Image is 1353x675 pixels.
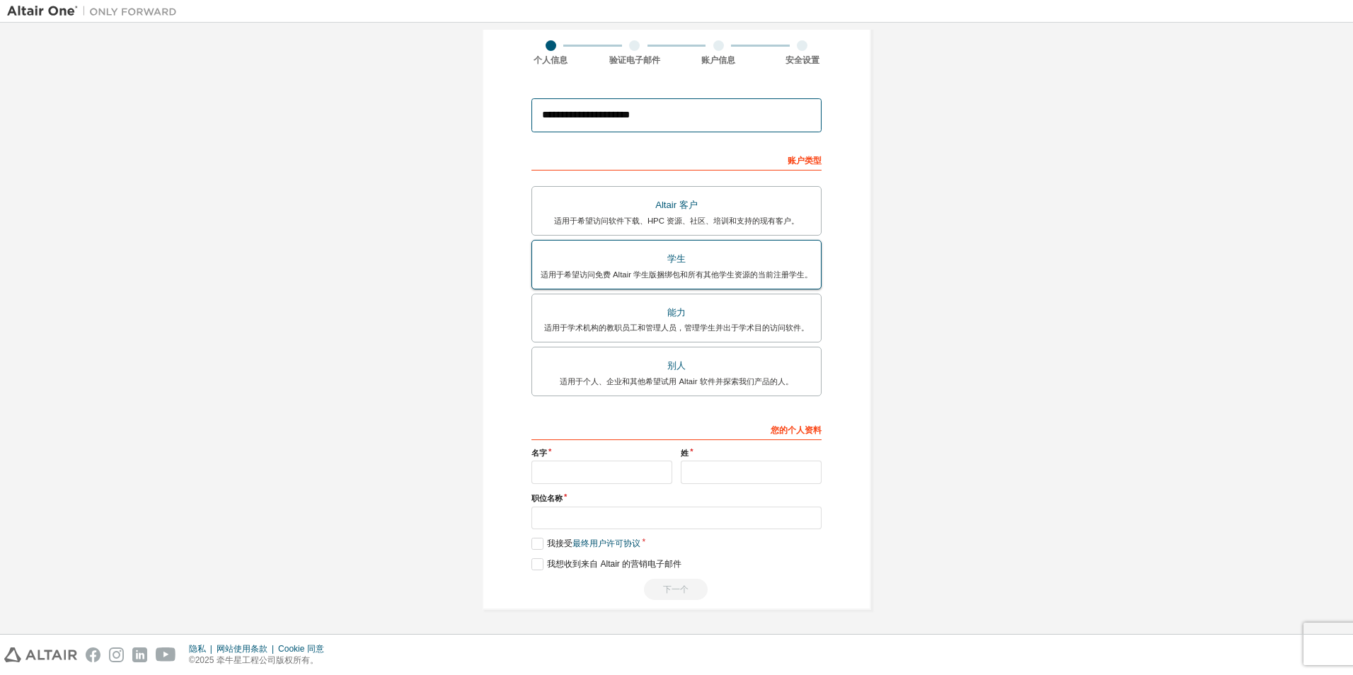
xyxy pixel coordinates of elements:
[531,558,681,570] label: 我想收到来自 Altair 的营销电子邮件
[86,647,100,662] img: facebook.svg
[109,647,124,662] img: instagram.svg
[278,643,333,654] div: Cookie 同意
[541,322,812,333] div: 适用于学术机构的教职员工和管理人员，管理学生并出于学术目的访问软件。
[531,492,822,504] label: 职位名称
[531,148,822,171] div: 账户类型
[541,356,812,376] div: 别人
[189,643,217,654] div: 隐私
[217,643,278,654] div: 网站使用条款
[541,303,812,323] div: 能力
[593,54,677,66] div: 验证电子邮件
[531,538,640,550] label: 我接受
[195,655,318,665] font: 2025 牵牛星工程公司版权所有。
[541,215,812,226] div: 适用于希望访问软件下载、HPC 资源、社区、培训和支持的现有客户。
[541,249,812,269] div: 学生
[531,579,822,600] div: Read and acccept EULA to continue
[541,269,812,280] div: 适用于希望访问免费 Altair 学生版捆绑包和所有其他学生资源的当前注册学生。
[189,654,333,667] p: ©
[531,417,822,440] div: 您的个人资料
[541,195,812,215] div: Altair 客户
[681,447,822,458] label: 姓
[156,647,176,662] img: youtube.svg
[572,538,640,548] a: 最终用户许可协议
[761,54,845,66] div: 安全设置
[4,647,77,662] img: altair_logo.svg
[7,4,184,18] img: Altair One
[132,647,147,662] img: linkedin.svg
[531,447,672,458] label: 名字
[509,54,593,66] div: 个人信息
[676,54,761,66] div: 账户信息
[541,376,812,387] div: 适用于个人、企业和其他希望试用 Altair 软件并探索我们产品的人。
